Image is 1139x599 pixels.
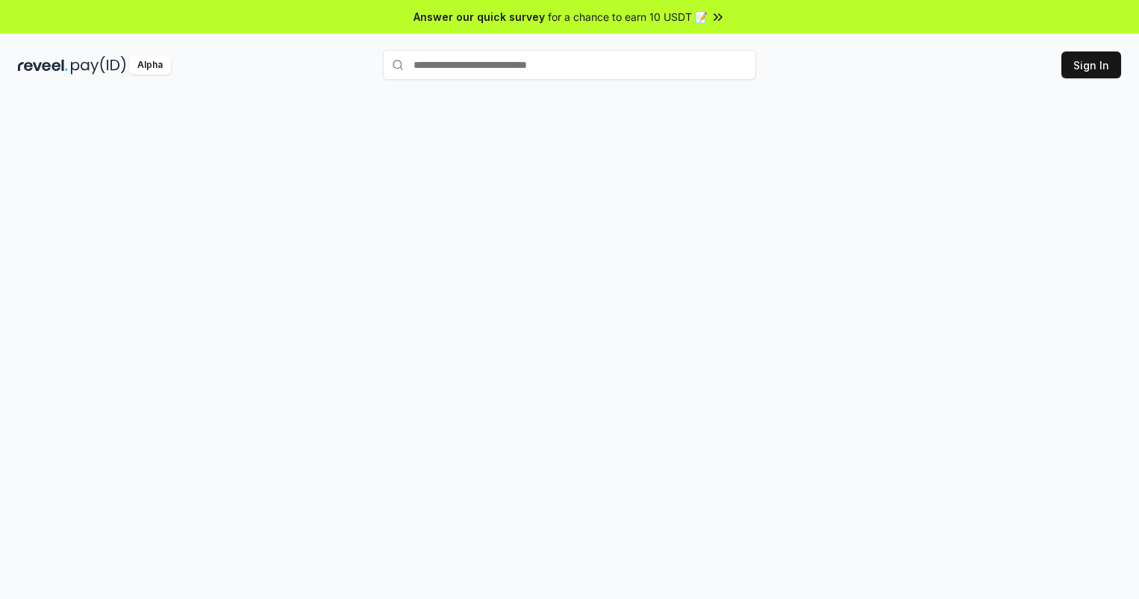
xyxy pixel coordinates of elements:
span: for a chance to earn 10 USDT 📝 [548,9,708,25]
div: Alpha [129,56,171,75]
button: Sign In [1061,51,1121,78]
img: pay_id [71,56,126,75]
img: reveel_dark [18,56,68,75]
span: Answer our quick survey [414,9,545,25]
